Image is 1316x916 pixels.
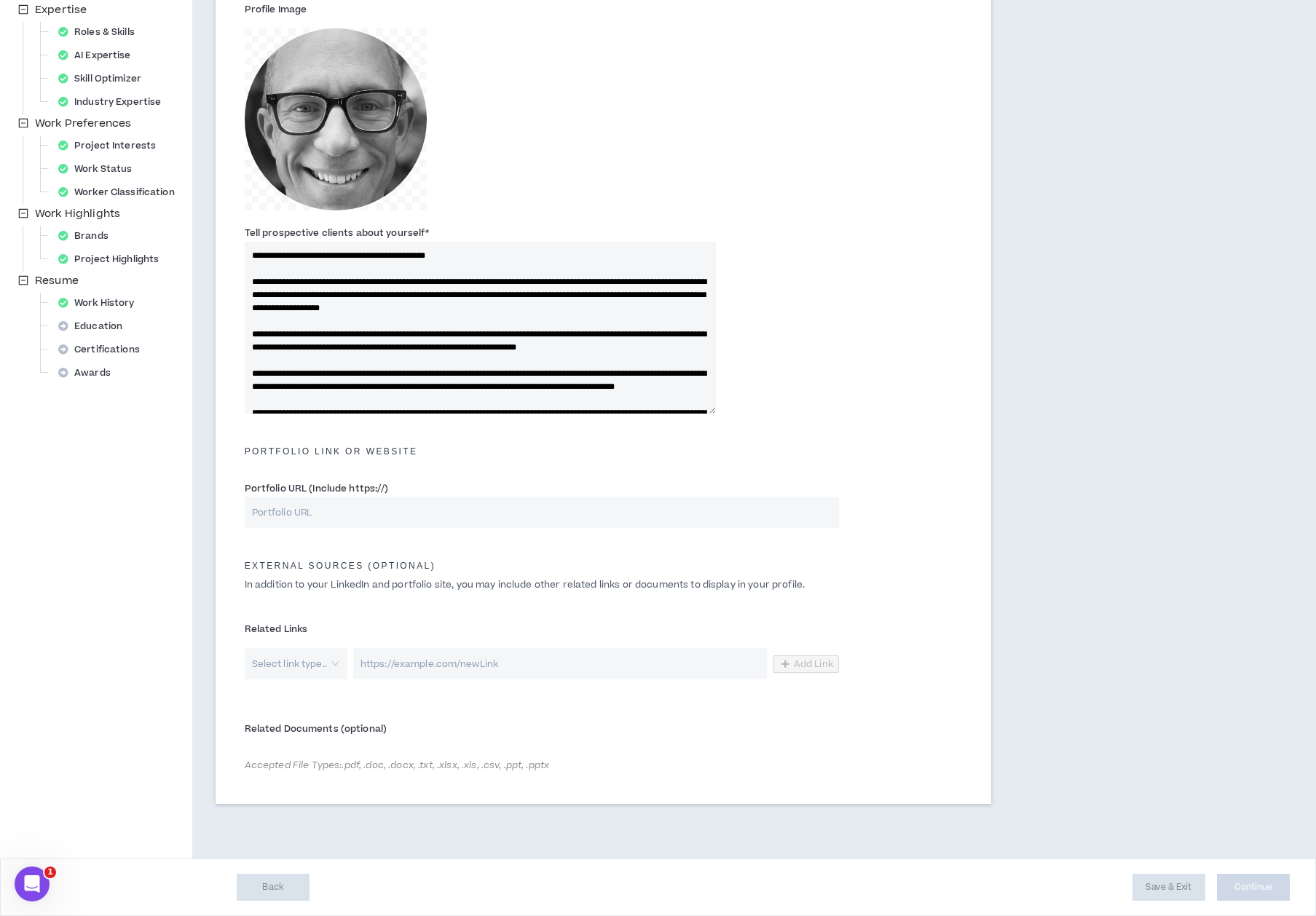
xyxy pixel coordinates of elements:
[32,272,82,290] span: Resume
[18,275,28,285] span: minus-square
[15,866,50,901] iframe: Intercom live chat
[32,205,123,223] span: Work Highlights
[18,208,28,218] span: minus-square
[35,273,79,288] span: Resume
[18,4,28,15] span: minus-square
[245,722,387,735] span: Related Documents (optional)
[245,623,308,636] span: Related Links
[353,648,767,679] input: https://example.com/newLink
[234,446,973,457] h5: Portfolio Link or Website
[245,221,430,245] label: Tell prospective clients about yourself
[1217,874,1290,901] button: Continue
[35,116,131,131] span: Work Preferences
[1132,874,1205,901] button: Save & Exit
[35,2,87,17] span: Expertise
[245,759,839,771] span: Accepted File Types: .pdf, .doc, .docx, .txt, .xlsx, .xls, .csv, .ppt, .pptx
[234,561,973,571] h5: External Sources (optional)
[44,866,56,878] span: 1
[32,115,134,133] span: Work Preferences
[773,655,839,673] button: Add Link
[237,874,310,901] button: Back
[245,497,839,528] input: Portfolio URL
[32,1,90,19] span: Expertise
[35,206,120,221] span: Work Highlights
[245,578,805,591] span: In addition to your LinkedIn and portfolio site, you may include other related links or documents...
[245,477,389,500] label: Portfolio URL (Include https://)
[18,118,28,128] span: minus-square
